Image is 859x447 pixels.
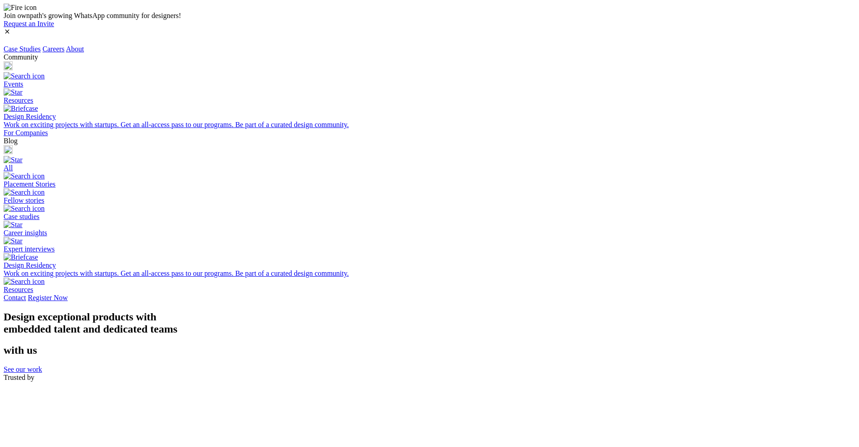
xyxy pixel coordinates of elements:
[4,4,37,12] img: Fire icon
[4,105,855,129] a: Briefcase Design Residency Work on exciting projects with startups. Get an all-access pass to our...
[4,180,855,188] div: Placement Stories
[4,72,45,80] img: Search icon
[4,237,23,245] img: Star
[4,172,45,180] img: Search icon
[4,278,855,294] a: Search icon Resources
[4,229,855,237] div: Career insights
[4,188,45,196] img: Search icon
[4,365,42,373] a: See our work
[4,88,23,96] img: Star
[4,311,855,335] h1: Design exceptional products with embedded talent and dedicated teams
[4,221,23,229] img: Star
[4,253,855,278] a: Briefcase Design Residency Work on exciting projects with startups. Get an all-access pass to our...
[4,156,23,164] img: Star
[4,96,855,105] div: Resources
[4,72,855,88] a: Search icon Events
[4,196,855,205] div: Fellow stories
[4,137,855,156] div: Blog
[4,20,54,27] a: Request an Invite
[4,344,855,356] h1: with us
[4,172,855,188] a: Search icon Placement Stories
[4,245,855,253] div: Expert interviews
[4,45,41,53] a: Case Studies
[4,80,855,88] div: Events
[4,205,45,213] img: Search icon
[4,53,855,61] div: Community
[4,278,45,286] img: Search icon
[4,129,48,137] a: For Companies
[4,105,38,113] img: Briefcase
[4,374,855,382] div: Trusted by
[4,213,855,221] div: Case studies
[4,205,855,221] a: Search icon Case studies
[4,253,38,261] img: Briefcase
[4,88,855,105] a: Star Resources
[4,294,26,301] a: Contact
[66,45,84,53] a: About
[4,12,855,20] div: Join ownpath's growing WhatsApp community for designers!
[4,113,855,121] div: Design Residency
[4,164,855,172] div: All
[4,286,855,294] div: Resources
[4,121,855,129] div: Work on exciting projects with startups. Get an all-access pass to our programs. Be part of a cur...
[42,45,64,53] a: Careers
[4,53,855,72] div: Community
[4,156,855,294] nav: Blog
[4,237,855,253] a: Star Expert interviews
[4,261,855,269] div: Design Residency
[4,72,855,129] nav: Community
[4,188,855,205] a: Search icon Fellow stories
[4,156,855,172] a: Star All
[28,294,68,301] a: Register Now
[4,269,855,278] div: Work on exciting projects with startups. Get an all-access pass to our programs. Be part of a cur...
[4,137,855,145] div: Blog
[4,221,855,237] a: Star Career insights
